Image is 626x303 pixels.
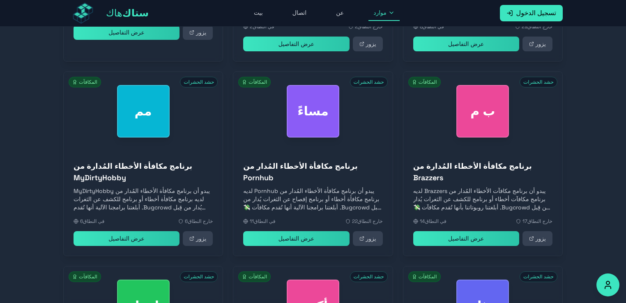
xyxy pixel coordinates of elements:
font: حشد الحشرات [354,273,384,280]
font: اتصال [292,9,306,16]
font: يزور [366,40,376,48]
font: عن [336,9,344,16]
font: خارج النطاق [527,218,552,225]
font: 6 [185,218,188,225]
a: بيت [249,5,268,21]
a: عرض التفاصيل [74,231,180,246]
font: يزور [536,40,546,48]
a: تسجيل الدخول [500,5,563,21]
font: 29 [522,23,527,30]
button: موارد [368,5,400,21]
a: يزور [522,231,552,246]
font: عرض التفاصيل [448,40,484,48]
font: 2 [355,23,358,30]
a: عرض التفاصيل [243,231,349,246]
font: يزور [536,235,546,242]
font: حشد الحشرات [184,79,214,85]
font: في النطاق [423,23,444,30]
font: حشد الحشرات [354,79,384,85]
font: عرض التفاصيل [278,40,314,48]
font: يزور [196,235,206,242]
font: 11 [250,218,254,225]
div: برنامج مكافأة الأخطاء المُدارة من MyDirtyHobby [117,85,170,138]
font: المكافآت [249,79,267,85]
font: يبدو أن برنامج مكافأة الأخطاء المُدار من MyDirtyHobby لديه برنامج مكافأة أخطاء أو برنامج للكشف عن... [74,187,210,219]
font: في النطاق [253,23,274,30]
font: 17 [522,218,527,225]
div: برنامج مكافأة الأخطاء المُدار من Pornhub [287,85,339,138]
button: خيارات إمكانية الوصول [596,273,619,296]
font: المكافآت [79,273,97,280]
font: 14 [420,218,425,225]
font: 2 [250,23,253,30]
font: برنامج مكافأة الأخطاء المُدارة من Brazzers [413,161,532,182]
font: حشد الحشرات [523,79,554,85]
font: يبدو أن برنامج مكافأة الأخطاء المُدار من Pornhub لديه برنامج مكافأة أخطاء أو برنامج إفصاح عن الثغ... [243,187,381,219]
div: برنامج مكافأة الأخطاء المُدارة من Brazzers [456,85,509,138]
a: اتصال [288,5,311,21]
font: خارج النطاق [358,23,383,30]
a: يزور [522,37,552,51]
a: يزور [183,231,213,246]
font: يزور [366,235,376,242]
font: يبدو أن برنامج مكافآت الأخطاء المُدار من Brazzers لديه برنامج مكافآت أخطاء أو برنامج للكشف عن الث... [413,187,551,219]
font: عرض التفاصيل [448,235,484,242]
font: 22 [352,218,358,225]
font: عرض التفاصيل [108,29,144,36]
font: في النطاق [83,218,104,225]
font: حشد الحشرات [523,273,554,280]
font: خارج النطاق [527,23,552,30]
a: عن [331,5,349,21]
a: يزور [183,25,213,40]
font: هاك [106,7,122,19]
font: في النطاق [425,218,446,225]
a: عرض التفاصيل [413,231,519,246]
font: المكافآت [79,79,97,85]
a: يزور [353,37,383,51]
font: تسجيل الدخول [516,9,557,17]
font: موارد [373,9,387,16]
font: مساءً [297,103,329,119]
font: 6 [80,218,83,225]
font: يزور [196,29,206,36]
font: المكافآت [419,273,437,280]
font: برنامج مكافأة الأخطاء المُدار من Pornhub [243,161,357,182]
font: في النطاق [254,218,275,225]
font: ب م [470,103,495,119]
font: مم [135,103,152,119]
font: برنامج مكافأة الأخطاء المُدارة من MyDirtyHobby [74,161,192,182]
font: المكافآت [419,79,437,85]
font: عرض التفاصيل [108,235,144,242]
font: المكافآت [249,273,267,280]
a: عرض التفاصيل [243,37,349,51]
font: حشد الحشرات [184,273,214,280]
a: عرض التفاصيل [74,25,180,40]
a: عرض التفاصيل [413,37,519,51]
font: 8 [420,23,423,30]
font: عرض التفاصيل [278,235,314,242]
a: يزور [353,231,383,246]
font: خارج النطاق [358,218,383,225]
font: بيت [254,9,263,16]
font: ستاك [122,7,149,19]
font: خارج النطاق [188,218,213,225]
